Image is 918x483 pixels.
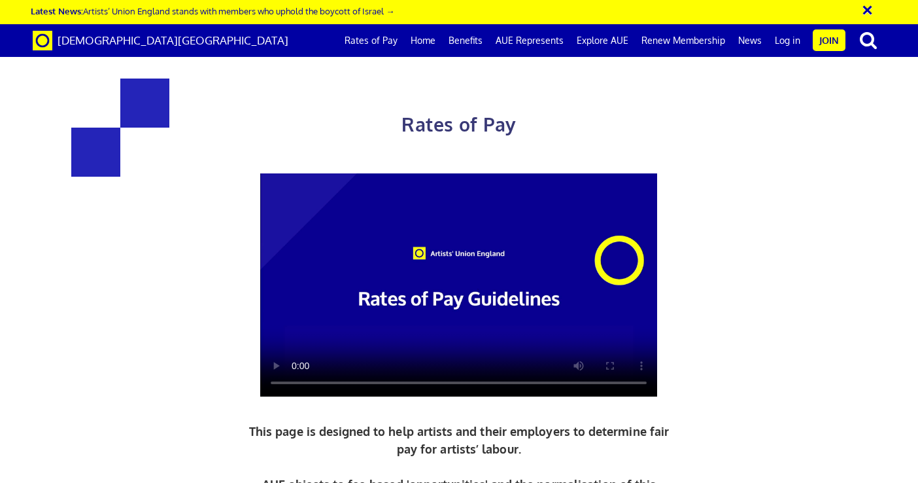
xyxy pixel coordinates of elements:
a: Explore AUE [570,24,635,57]
strong: Latest News: [31,5,83,16]
a: Latest News:Artists’ Union England stands with members who uphold the boycott of Israel → [31,5,394,16]
a: Join [813,29,845,51]
a: Log in [768,24,807,57]
a: Brand [DEMOGRAPHIC_DATA][GEOGRAPHIC_DATA] [23,24,298,57]
a: Rates of Pay [338,24,404,57]
a: Renew Membership [635,24,732,57]
a: Benefits [442,24,489,57]
button: search [848,26,889,54]
a: Home [404,24,442,57]
a: AUE Represents [489,24,570,57]
span: Rates of Pay [401,113,516,136]
a: News [732,24,768,57]
span: [DEMOGRAPHIC_DATA][GEOGRAPHIC_DATA] [58,33,288,47]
